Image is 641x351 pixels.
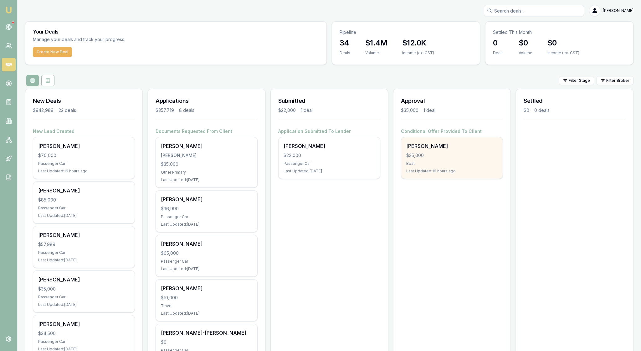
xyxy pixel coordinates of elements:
div: [PERSON_NAME]-[PERSON_NAME] [161,329,252,337]
div: $35,000 [406,152,498,159]
div: $35,000 [161,161,252,167]
div: Travel [161,303,252,308]
div: Passenger Car [38,250,130,255]
div: Last Updated: [DATE] [38,302,130,307]
div: [PERSON_NAME] [406,142,498,150]
div: Last Updated: 16 hours ago [38,169,130,174]
div: Last Updated: 16 hours ago [406,169,498,174]
h3: $12.0K [402,38,434,48]
div: 8 deals [179,107,194,113]
div: [PERSON_NAME] [38,231,130,239]
div: 1 deal [423,107,435,113]
div: Last Updated: [DATE] [38,213,130,218]
h4: Documents Requested From Client [156,128,258,134]
div: Passenger Car [161,214,252,219]
span: Filter Broker [606,78,629,83]
h3: $0 [547,38,579,48]
h4: Conditional Offer Provided To Client [401,128,503,134]
div: Boat [406,161,498,166]
h3: Applications [156,97,258,105]
div: $35,000 [38,286,130,292]
p: Pipeline [340,29,472,35]
div: $34,500 [38,330,130,337]
div: $22,000 [278,107,296,113]
div: [PERSON_NAME] [38,320,130,328]
div: Passenger Car [38,339,130,344]
div: Last Updated: [DATE] [161,222,252,227]
div: 1 deal [301,107,313,113]
div: Last Updated: [DATE] [161,311,252,316]
button: Filter Stage [559,76,594,85]
div: Last Updated: [DATE] [38,258,130,263]
div: Passenger Car [38,161,130,166]
div: Passenger Car [161,259,252,264]
button: Create New Deal [33,47,72,57]
div: Income (ex. GST) [402,50,434,55]
div: [PERSON_NAME] [161,240,252,248]
div: $357,719 [156,107,174,113]
div: Other Primary [161,170,252,175]
div: [PERSON_NAME] [38,187,130,194]
div: $10,000 [161,295,252,301]
input: Search deals [484,5,584,16]
div: Income (ex. GST) [547,50,579,55]
div: $0 [161,339,252,345]
div: $57,989 [38,241,130,248]
h3: $0 [519,38,532,48]
h4: New Lead Created [33,128,135,134]
h3: Submitted [278,97,380,105]
div: $942,989 [33,107,54,113]
div: $85,000 [38,197,130,203]
div: [PERSON_NAME] [38,276,130,283]
div: $70,000 [38,152,130,159]
div: $36,990 [161,206,252,212]
div: Last Updated: [DATE] [284,169,375,174]
h3: Approval [401,97,503,105]
div: $22,000 [284,152,375,159]
div: [PERSON_NAME] [38,142,130,150]
span: [PERSON_NAME] [603,8,633,13]
div: Passenger Car [38,206,130,211]
div: [PERSON_NAME] [161,196,252,203]
span: Filter Stage [569,78,590,83]
div: Volume [519,50,532,55]
div: Passenger Car [284,161,375,166]
div: Deals [340,50,350,55]
h3: $1.4M [365,38,387,48]
h3: New Deals [33,97,135,105]
div: Last Updated: [DATE] [161,266,252,271]
div: [PERSON_NAME] [161,142,252,150]
div: [PERSON_NAME] [284,142,375,150]
h3: Your Deals [33,29,319,34]
div: Last Updated: [DATE] [161,177,252,182]
div: Volume [365,50,387,55]
h4: Application Submitted To Lender [278,128,380,134]
div: $0 [524,107,529,113]
div: 22 deals [59,107,76,113]
div: Deals [493,50,504,55]
h3: 34 [340,38,350,48]
p: Manage your deals and track your progress. [33,36,193,43]
div: 0 deals [534,107,550,113]
div: Passenger Car [38,295,130,300]
h3: Settled [524,97,626,105]
img: emu-icon-u.png [5,6,13,14]
h3: 0 [493,38,504,48]
div: $35,000 [401,107,418,113]
p: Settled This Month [493,29,626,35]
div: [PERSON_NAME] [161,285,252,292]
div: [PERSON_NAME] [161,152,252,159]
div: $65,000 [161,250,252,256]
button: Filter Broker [597,76,633,85]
